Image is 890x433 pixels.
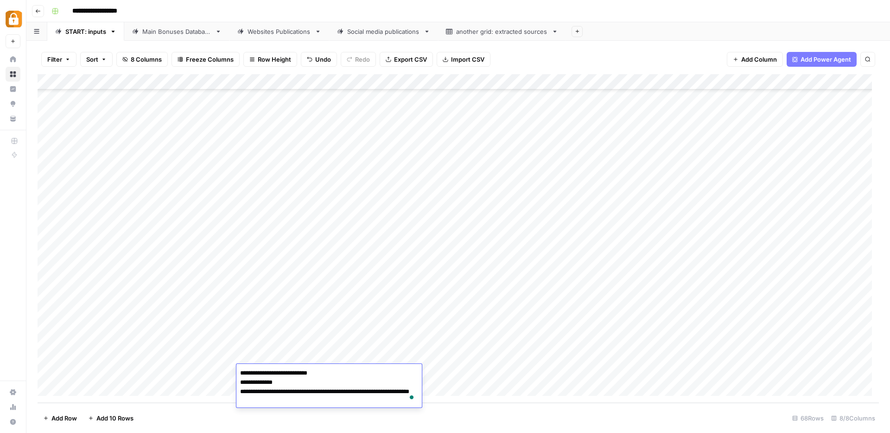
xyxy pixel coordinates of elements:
[6,67,20,82] a: Browse
[6,11,22,27] img: Adzz Logo
[438,22,566,41] a: another grid: extracted sources
[437,52,490,67] button: Import CSV
[6,7,20,31] button: Workspace: Adzz
[47,22,124,41] a: START: inputs
[172,52,240,67] button: Freeze Columns
[341,52,376,67] button: Redo
[6,52,20,67] a: Home
[355,55,370,64] span: Redo
[727,52,783,67] button: Add Column
[301,52,337,67] button: Undo
[142,27,211,36] div: Main Bonuses Database
[86,55,98,64] span: Sort
[6,96,20,111] a: Opportunities
[380,52,433,67] button: Export CSV
[243,52,297,67] button: Row Height
[229,22,329,41] a: Websites Publications
[41,52,76,67] button: Filter
[96,414,133,423] span: Add 10 Rows
[51,414,77,423] span: Add Row
[6,82,20,96] a: Insights
[6,385,20,400] a: Settings
[329,22,438,41] a: Social media publications
[347,27,420,36] div: Social media publications
[236,367,422,408] textarea: To enrich screen reader interactions, please activate Accessibility in Grammarly extension settings
[6,400,20,414] a: Usage
[451,55,484,64] span: Import CSV
[248,27,311,36] div: Websites Publications
[787,52,857,67] button: Add Power Agent
[131,55,162,64] span: 8 Columns
[116,52,168,67] button: 8 Columns
[456,27,548,36] div: another grid: extracted sources
[65,27,106,36] div: START: inputs
[124,22,229,41] a: Main Bonuses Database
[258,55,291,64] span: Row Height
[788,411,827,426] div: 68 Rows
[6,111,20,126] a: Your Data
[827,411,879,426] div: 8/8 Columns
[38,411,83,426] button: Add Row
[186,55,234,64] span: Freeze Columns
[741,55,777,64] span: Add Column
[47,55,62,64] span: Filter
[83,411,139,426] button: Add 10 Rows
[6,414,20,429] button: Help + Support
[801,55,851,64] span: Add Power Agent
[80,52,113,67] button: Sort
[315,55,331,64] span: Undo
[394,55,427,64] span: Export CSV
